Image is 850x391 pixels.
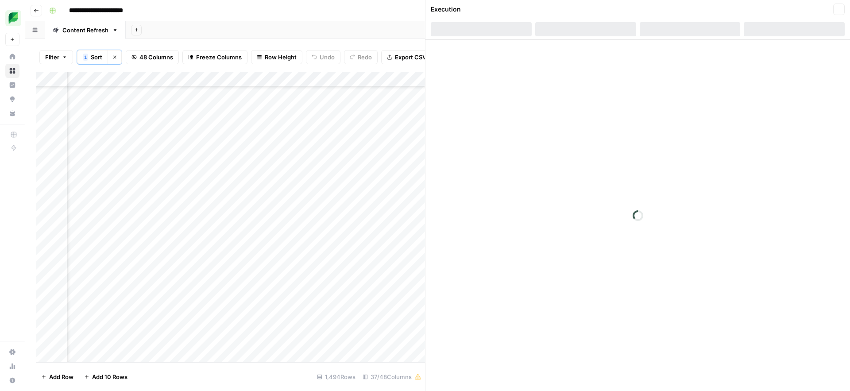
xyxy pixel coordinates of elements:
a: Insights [5,78,19,92]
button: Export CSV [381,50,432,64]
button: Add Row [36,370,79,384]
a: Opportunities [5,92,19,106]
button: 48 Columns [126,50,179,64]
div: Content Refresh [62,26,108,35]
a: Settings [5,345,19,359]
a: Content Refresh [45,21,126,39]
a: Home [5,50,19,64]
div: Execution [431,5,461,14]
span: Export CSV [395,53,426,62]
a: Usage [5,359,19,373]
img: SproutSocial Logo [5,10,21,26]
span: 1 [84,54,87,61]
button: Add 10 Rows [79,370,133,384]
div: 1,494 Rows [313,370,359,384]
button: Filter [39,50,73,64]
button: Help + Support [5,373,19,387]
span: Filter [45,53,59,62]
span: Redo [358,53,372,62]
button: Undo [306,50,340,64]
div: 37/48 Columns [359,370,425,384]
a: Browse [5,64,19,78]
button: Workspace: SproutSocial [5,7,19,29]
span: Freeze Columns [196,53,242,62]
button: Row Height [251,50,302,64]
span: Sort [91,53,102,62]
a: Your Data [5,106,19,120]
button: Freeze Columns [182,50,247,64]
span: 48 Columns [139,53,173,62]
span: Undo [320,53,335,62]
span: Add 10 Rows [92,372,127,381]
span: Add Row [49,372,73,381]
span: Row Height [265,53,297,62]
button: Redo [344,50,378,64]
button: 1Sort [77,50,108,64]
div: 1 [83,54,88,61]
